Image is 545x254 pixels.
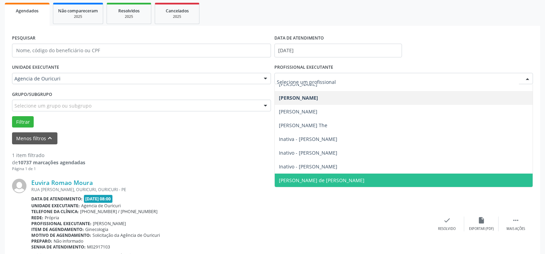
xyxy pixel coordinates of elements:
span: Não compareceram [58,8,98,14]
a: Euvira Romao Moura [31,179,93,186]
span: Agencia de Ouricuri [81,203,121,209]
button: Filtrar [12,116,34,128]
strong: 10737 marcações agendadas [18,159,85,166]
span: [PERSON_NAME] [279,81,317,87]
div: 2025 [58,14,98,19]
span: Resolvidos [118,8,140,14]
span: [PERSON_NAME] The [279,122,327,129]
span: [PERSON_NAME] [279,95,318,101]
span: Inativo - [PERSON_NAME] [279,150,337,156]
label: PESQUISAR [12,33,35,44]
span: M02917103 [87,244,110,250]
img: img [12,179,26,193]
label: UNIDADE EXECUTANTE [12,62,59,73]
span: Ginecologia [85,227,108,232]
b: Motivo de agendamento: [31,232,91,238]
button: Menos filtroskeyboard_arrow_up [12,132,57,144]
i:  [512,217,520,224]
b: Telefone da clínica: [31,209,79,214]
div: de [12,159,85,166]
i: keyboard_arrow_up [46,134,54,142]
span: Solicitação da Agência de Ouricuri [92,232,160,238]
div: 2025 [112,14,146,19]
div: 2025 [160,14,194,19]
b: Senha de atendimento: [31,244,86,250]
input: Selecione um profissional [277,75,519,89]
span: Agendados [16,8,39,14]
span: Agencia de Ouricuri [14,75,257,82]
div: Mais ações [506,227,525,231]
b: Item de agendamento: [31,227,84,232]
i: check [443,217,451,224]
input: Selecione um intervalo [274,44,402,57]
div: 1 item filtrado [12,152,85,159]
input: Nome, código do beneficiário ou CPF [12,44,271,57]
span: Cancelados [166,8,189,14]
label: Grupo/Subgrupo [12,89,52,100]
span: Inativo - [PERSON_NAME] [279,163,337,170]
div: Resolvido [438,227,456,231]
b: Preparo: [31,238,52,244]
div: RUA [PERSON_NAME], OURICURI, OURICURI - PE [31,187,430,192]
span: [PERSON_NAME] de [PERSON_NAME] [279,177,364,184]
span: [PERSON_NAME] [279,108,317,115]
span: Selecione um grupo ou subgrupo [14,102,91,109]
span: Não informado [54,238,83,244]
b: Data de atendimento: [31,196,83,202]
b: Unidade executante: [31,203,80,209]
b: Rede: [31,215,43,221]
span: [PERSON_NAME] [93,221,126,227]
span: Própria [45,215,59,221]
div: Exportar (PDF) [469,227,494,231]
label: PROFISSIONAL EXECUTANTE [274,62,333,73]
label: DATA DE ATENDIMENTO [274,33,324,44]
b: Profissional executante: [31,221,91,227]
i: insert_drive_file [478,217,485,224]
span: Inativa - [PERSON_NAME] [279,136,337,142]
span: [DATE] 08:00 [84,195,113,203]
span: [PHONE_NUMBER] / [PHONE_NUMBER] [80,209,157,214]
div: Página 1 de 1 [12,166,85,172]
